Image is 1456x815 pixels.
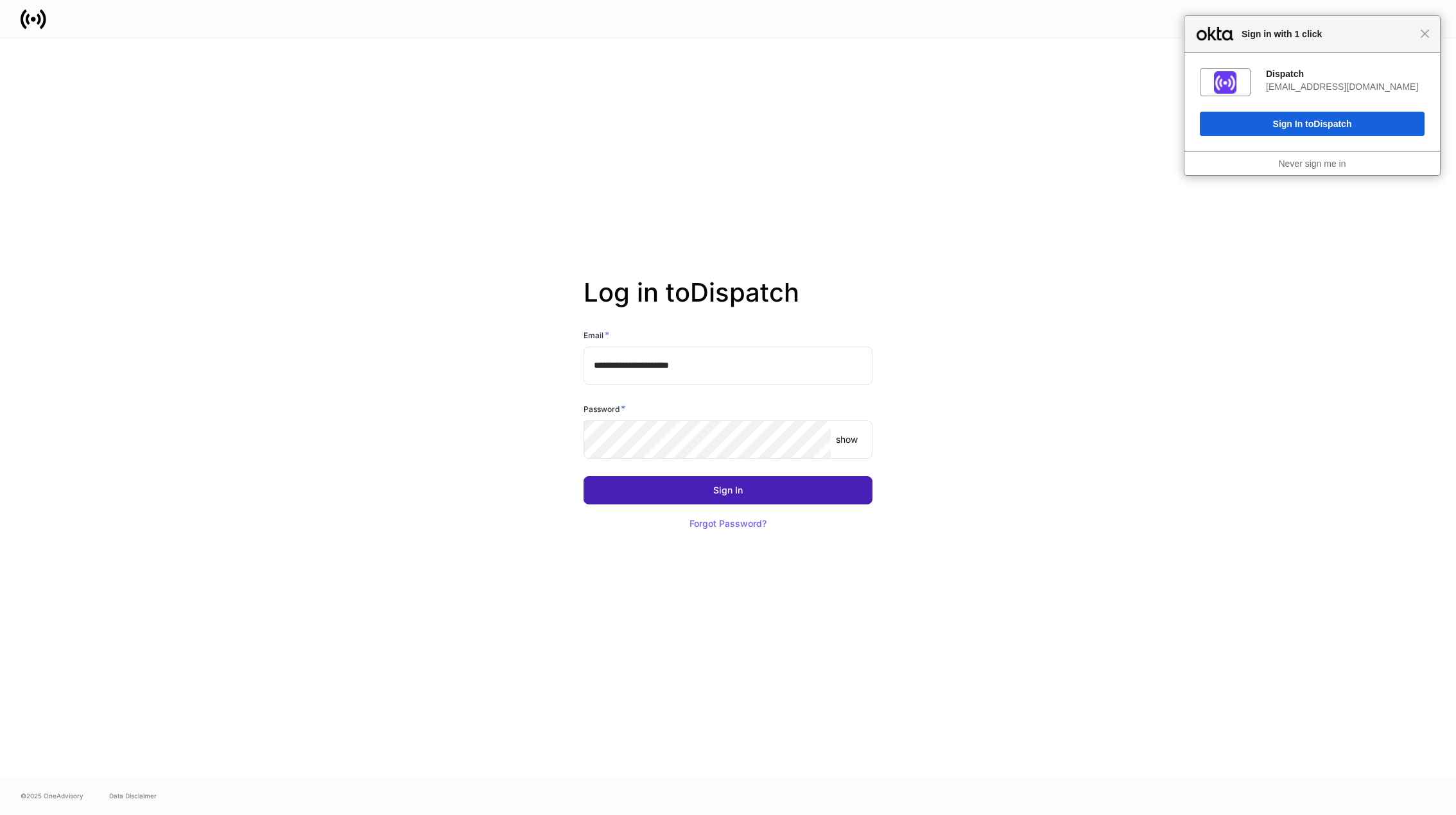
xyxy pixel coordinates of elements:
button: Sign In [584,476,872,504]
div: Dispatch [1266,68,1425,80]
h6: Password [584,402,625,415]
p: show [836,433,858,446]
span: © 2025 OneAdvisory [21,791,83,801]
h2: Log in to Dispatch [584,277,872,329]
div: Sign In [713,486,743,495]
span: Dispatch [1313,119,1351,129]
a: Never sign me in [1278,159,1346,169]
button: Forgot Password? [673,510,783,538]
h6: Email [584,329,609,341]
button: Sign In toDispatch [1200,112,1425,136]
div: Forgot Password? [689,519,767,528]
a: Data Disclaimer [109,791,157,801]
span: Sign in with 1 click [1235,26,1420,42]
div: [EMAIL_ADDRESS][DOMAIN_NAME] [1266,81,1425,92]
span: Close [1420,29,1430,39]
img: fs01jxrofoggULhDH358 [1214,71,1236,94]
